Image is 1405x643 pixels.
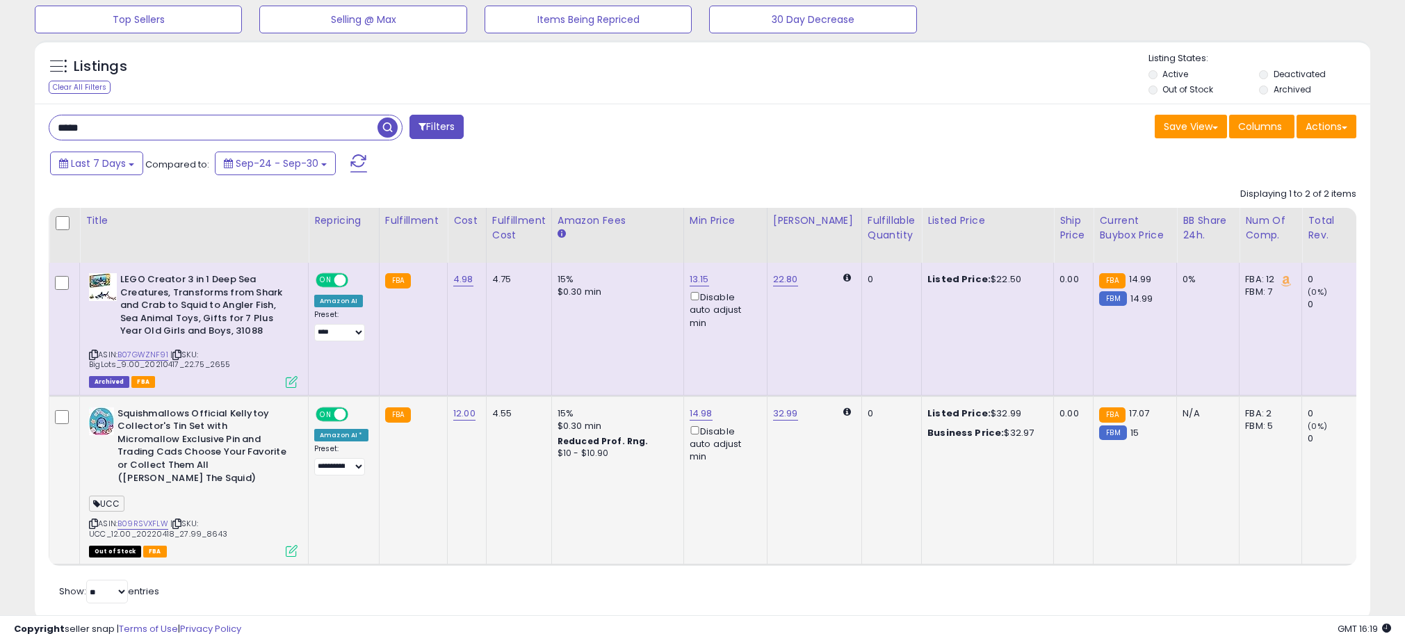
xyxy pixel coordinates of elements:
img: 51I29XohvIL._SL40_.jpg [89,273,117,301]
small: (0%) [1308,286,1327,298]
img: 51kbpua-iWL._SL40_.jpg [89,407,114,435]
div: ASIN: [89,407,298,555]
b: Business Price: [927,426,1004,439]
span: Sep-24 - Sep-30 [236,156,318,170]
strong: Copyright [14,622,65,635]
div: Displaying 1 to 2 of 2 items [1240,188,1356,201]
small: FBA [1099,273,1125,288]
label: Archived [1274,83,1311,95]
span: 14.99 [1130,292,1153,305]
small: FBM [1099,425,1126,440]
b: Listed Price: [927,272,991,286]
div: [PERSON_NAME] [773,213,856,228]
span: Last 7 Days [71,156,126,170]
span: | SKU: UCC_12.00_20220418_27.99_8643 [89,518,227,539]
small: FBA [385,407,411,423]
div: 0 [1308,298,1364,311]
div: FBA: 2 [1245,407,1291,420]
div: 15% [558,407,673,420]
span: FBA [143,546,167,557]
a: 4.98 [453,272,473,286]
span: FBA [131,376,155,388]
span: OFF [346,408,368,420]
span: Columns [1238,120,1282,133]
button: Sep-24 - Sep-30 [215,152,336,175]
div: 0% [1183,273,1228,286]
small: FBM [1099,291,1126,306]
div: Fulfillment Cost [492,213,546,243]
div: N/A [1183,407,1228,420]
div: Disable auto adjust min [690,423,756,464]
span: UCC [89,496,124,512]
span: All listings that are currently out of stock and unavailable for purchase on Amazon [89,546,141,557]
span: ON [317,275,334,286]
button: Save View [1155,115,1227,138]
div: 0.00 [1059,273,1082,286]
span: OFF [346,275,368,286]
p: Listing States: [1148,52,1370,65]
div: FBM: 7 [1245,286,1291,298]
div: $22.50 [927,273,1043,286]
button: 30 Day Decrease [709,6,916,33]
div: Total Rev. [1308,213,1358,243]
small: (0%) [1308,421,1327,432]
div: $32.99 [927,407,1043,420]
a: Terms of Use [119,622,178,635]
label: Out of Stock [1162,83,1213,95]
div: 0.00 [1059,407,1082,420]
label: Active [1162,68,1188,80]
label: Deactivated [1274,68,1326,80]
div: Ship Price [1059,213,1087,243]
span: Compared to: [145,158,209,171]
span: | SKU: BigLots_9.00_20210417_22.75_2655 [89,349,230,370]
div: 0 [1308,273,1364,286]
div: 0 [868,273,911,286]
a: 32.99 [773,407,798,421]
button: Selling @ Max [259,6,466,33]
div: Listed Price [927,213,1048,228]
div: $32.97 [927,427,1043,439]
a: 14.98 [690,407,713,421]
h5: Listings [74,57,127,76]
button: Columns [1229,115,1294,138]
div: 0 [868,407,911,420]
b: Listed Price: [927,407,991,420]
div: Disable auto adjust min [690,289,756,329]
div: BB Share 24h. [1183,213,1233,243]
button: Filters [409,115,464,139]
div: Preset: [314,444,368,475]
div: 4.75 [492,273,541,286]
span: 15 [1130,426,1139,439]
div: Current Buybox Price [1099,213,1171,243]
button: Actions [1297,115,1356,138]
div: FBA: 12 [1245,273,1291,286]
div: Amazon Fees [558,213,678,228]
div: Min Price [690,213,761,228]
span: Listings that have been deleted from Seller Central [89,376,129,388]
a: 13.15 [690,272,709,286]
div: 0 [1308,432,1364,445]
small: FBA [1099,407,1125,423]
div: Fulfillment [385,213,441,228]
div: Cost [453,213,480,228]
span: Show: entries [59,585,159,598]
div: Clear All Filters [49,81,111,94]
div: FBM: 5 [1245,420,1291,432]
div: Fulfillable Quantity [868,213,916,243]
div: Amazon AI * [314,429,368,441]
small: Amazon Fees. [558,228,566,241]
span: ON [317,408,334,420]
button: Items Being Repriced [485,6,692,33]
b: LEGO Creator 3 in 1 Deep Sea Creatures, Transforms from Shark and Crab to Squid to Angler Fish, S... [120,273,289,341]
b: Squishmallows Official Kellytoy Collector's Tin Set with Micromallow Exclusive Pin and Trading Ca... [117,407,286,488]
span: 14.99 [1129,272,1152,286]
a: 22.80 [773,272,798,286]
a: B07GWZNF91 [117,349,168,361]
div: Amazon AI [314,295,363,307]
div: Repricing [314,213,373,228]
b: Reduced Prof. Rng. [558,435,649,447]
div: Preset: [314,310,368,341]
a: Privacy Policy [180,622,241,635]
div: $0.30 min [558,420,673,432]
a: 12.00 [453,407,476,421]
